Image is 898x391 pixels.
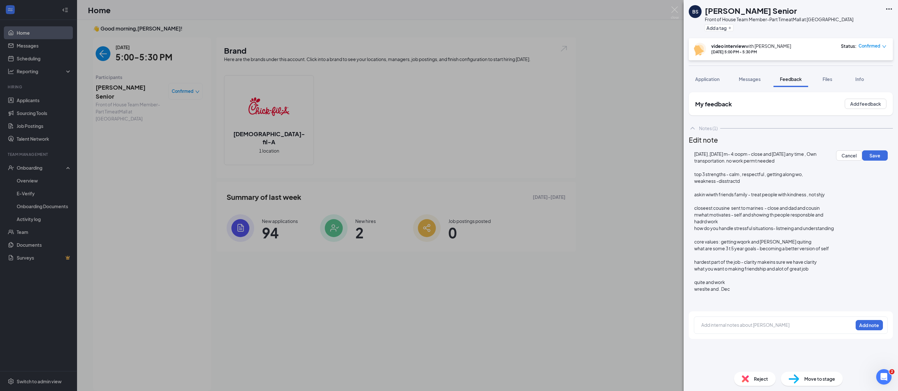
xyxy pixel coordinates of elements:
[705,5,797,16] h1: [PERSON_NAME] Senior
[711,43,745,49] b: video interview
[889,369,894,374] span: 2
[859,43,880,49] span: Confirmed
[780,76,802,82] span: Feedback
[694,239,811,244] span: core values : getting wqork and [PERSON_NAME] quiting
[694,178,740,184] span: weakness -disstractd
[856,320,883,330] button: Add note
[841,43,857,49] div: Status :
[695,100,732,108] h2: My feedback
[804,375,835,382] span: Move to stage
[705,16,853,22] div: Front of House Team Member-Part Time at Mall at [GEOGRAPHIC_DATA]
[689,135,893,145] h2: Edit note
[694,205,820,211] span: closeest cousine sent to marines - close and dad and cousin
[876,369,892,385] iframe: Intercom live chat
[699,125,718,131] div: Notes (1)
[694,151,817,164] span: [DATE] ,[DATE] m- 4:oopm - close and [DATE] any time , Own transportation. no work permt needed
[711,43,791,49] div: with [PERSON_NAME]
[836,150,862,161] button: Cancel
[689,124,696,132] svg: ChevronUp
[823,76,832,82] span: Files
[692,8,698,15] div: BS
[694,191,825,197] span: askin wiwth friends family - treat people with kindness , not shjy
[882,44,886,49] span: down
[728,26,732,30] svg: Plus
[862,150,888,161] button: Save
[694,266,808,271] span: what you want o making friendship and alot of great job
[694,171,803,177] span: top 3 strengths - calm , respectful , getting along wo,
[711,49,791,55] div: [DATE] 5:00 PM - 5:30 PM
[694,259,817,265] span: hardest part of the job - clarity makeins sure we have clarity
[739,76,761,82] span: Messages
[694,225,834,231] span: how do you handle stressful situations- listneing and understanding
[695,76,720,82] span: Application
[855,76,864,82] span: Info
[694,279,725,285] span: quite and work
[694,212,824,224] span: mwhat motivates - self and showing th people responsble and hadrd work
[705,24,733,31] button: PlusAdd a tag
[885,5,893,13] svg: Ellipses
[754,375,768,382] span: Reject
[845,99,886,109] button: Add feedback
[694,245,829,251] span: what are some 3 t 5 year goals - becoming a better version of self
[694,286,730,292] span: wreslte and . Dec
